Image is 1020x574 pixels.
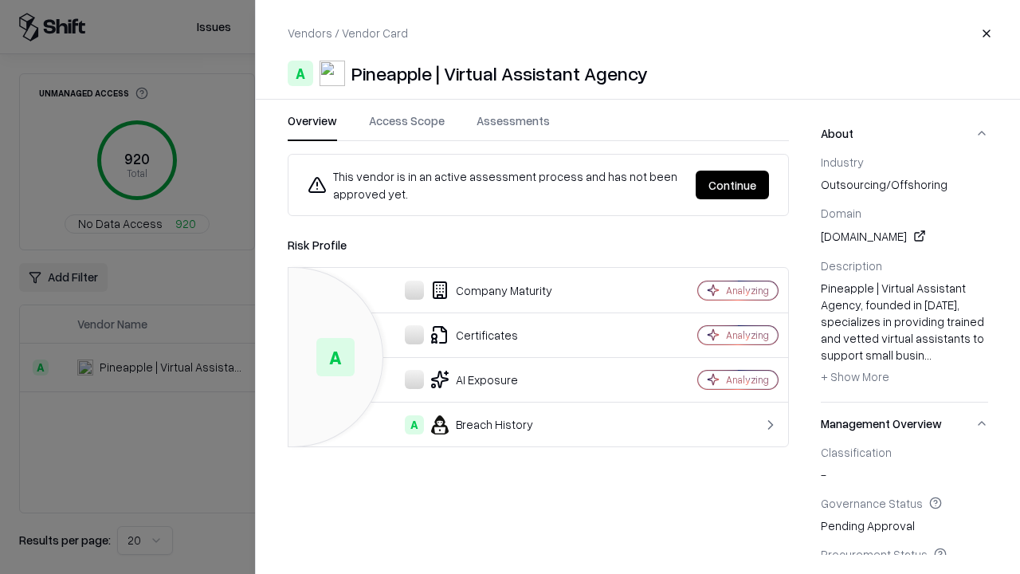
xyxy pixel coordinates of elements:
img: Pineapple | Virtual Assistant Agency [320,61,345,86]
span: outsourcing/offshoring [821,176,988,193]
div: Analyzing [726,328,769,342]
div: Industry [821,155,988,169]
div: Pending Approval [821,496,988,534]
div: Procurement Status [821,547,988,561]
div: Breach History [301,415,642,434]
div: Risk Profile [288,235,789,254]
div: Governance Status [821,496,988,510]
div: - [821,445,988,483]
div: Certificates [301,325,642,344]
div: Description [821,258,988,273]
span: ... [924,348,932,362]
button: Overview [288,112,337,141]
div: Analyzing [726,373,769,387]
button: Management Overview [821,403,988,445]
button: Access Scope [369,112,445,141]
div: Pineapple | Virtual Assistant Agency [351,61,648,86]
div: A [288,61,313,86]
div: Classification [821,445,988,459]
button: Continue [696,171,769,199]
div: About [821,155,988,402]
button: Assessments [477,112,550,141]
p: Vendors / Vendor Card [288,25,408,41]
div: Company Maturity [301,281,642,300]
div: A [405,415,424,434]
div: AI Exposure [301,370,642,389]
div: Analyzing [726,284,769,297]
button: About [821,112,988,155]
div: This vendor is in an active assessment process and has not been approved yet. [308,167,683,202]
div: Pineapple | Virtual Assistant Agency, founded in [DATE], specializes in providing trained and vet... [821,280,988,390]
div: Domain [821,206,988,220]
button: + Show More [821,364,889,389]
div: A [316,338,355,376]
span: + Show More [821,369,889,383]
div: [DOMAIN_NAME] [821,226,988,246]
